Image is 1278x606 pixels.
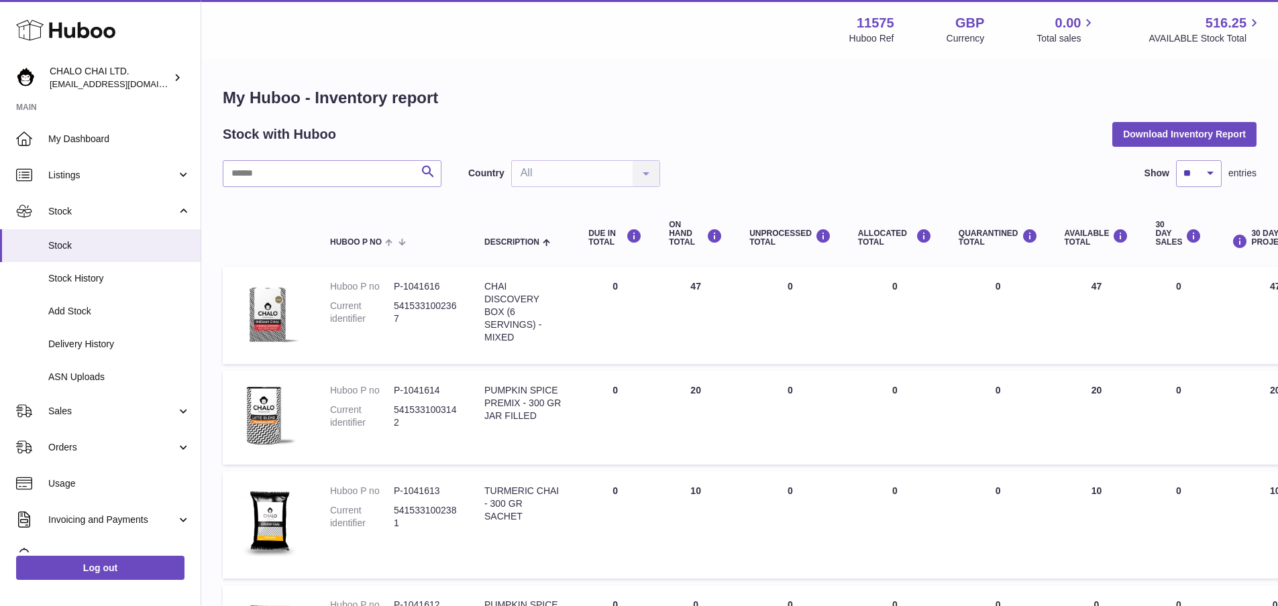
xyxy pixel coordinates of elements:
td: 10 [655,471,736,579]
span: 0 [996,385,1001,396]
td: 20 [655,371,736,465]
td: 0 [1142,371,1215,465]
div: Huboo Ref [849,32,894,45]
div: TURMERIC CHAI - 300 GR SACHET [484,485,562,523]
strong: GBP [955,14,984,32]
div: CHAI DISCOVERY BOX (6 SERVINGS) - MIXED [484,280,562,343]
div: PUMPKIN SPICE PREMIX - 300 GR JAR FILLED [484,384,562,422]
span: Sales [48,405,176,418]
td: 0 [1142,267,1215,364]
button: Download Inventory Report [1112,122,1257,146]
img: product image [236,485,303,562]
span: Usage [48,477,191,490]
span: ASN Uploads [48,371,191,383]
span: Cases [48,550,191,562]
td: 0 [736,371,845,465]
td: 0 [575,267,655,364]
dt: Current identifier [330,504,394,530]
dd: 5415331002381 [394,504,458,530]
span: Huboo P no [330,238,382,247]
span: Total sales [1036,32,1096,45]
h2: Stock with Huboo [223,125,336,143]
img: product image [236,280,303,347]
span: 516.25 [1206,14,1246,32]
div: Currency [947,32,985,45]
td: 20 [1051,371,1142,465]
span: [EMAIL_ADDRESS][DOMAIN_NAME] [50,78,197,89]
td: 0 [1142,471,1215,579]
img: Chalo@chalocompany.com [16,68,36,88]
td: 0 [736,267,845,364]
dt: Huboo P no [330,384,394,397]
span: Stock [48,205,176,218]
span: Stock History [48,272,191,285]
div: UNPROCESSED Total [749,229,831,247]
dt: Huboo P no [330,280,394,293]
dt: Huboo P no [330,485,394,497]
span: My Dashboard [48,133,191,145]
td: 47 [655,267,736,364]
span: Delivery History [48,338,191,351]
span: entries [1228,167,1257,180]
a: 0.00 Total sales [1036,14,1096,45]
h1: My Huboo - Inventory report [223,87,1257,109]
td: 10 [1051,471,1142,579]
dt: Current identifier [330,300,394,325]
dd: P-1041616 [394,280,458,293]
td: 0 [575,471,655,579]
dt: Current identifier [330,404,394,429]
td: 47 [1051,267,1142,364]
span: Listings [48,169,176,182]
dd: 5415331002367 [394,300,458,325]
img: product image [236,384,303,448]
label: Show [1144,167,1169,180]
a: 516.25 AVAILABLE Stock Total [1149,14,1262,45]
dd: 5415331003142 [394,404,458,429]
dd: P-1041613 [394,485,458,497]
td: 0 [575,371,655,465]
span: Invoicing and Payments [48,513,176,526]
span: 0.00 [1055,14,1081,32]
td: 0 [845,267,945,364]
label: Country [468,167,504,180]
span: 0 [996,485,1001,496]
span: Add Stock [48,305,191,318]
div: ON HAND Total [669,221,723,247]
span: Orders [48,441,176,454]
td: 0 [845,471,945,579]
span: 0 [996,281,1001,292]
div: QUARANTINED Total [959,229,1038,247]
span: Description [484,238,539,247]
dd: P-1041614 [394,384,458,397]
a: Log out [16,556,184,580]
div: AVAILABLE Total [1065,229,1129,247]
span: Stock [48,239,191,252]
div: ALLOCATED Total [858,229,932,247]
div: DUE IN TOTAL [588,229,642,247]
td: 0 [736,471,845,579]
div: 30 DAY SALES [1155,221,1202,247]
span: AVAILABLE Stock Total [1149,32,1262,45]
div: CHALO CHAI LTD. [50,65,170,90]
td: 0 [845,371,945,465]
strong: 11575 [857,14,894,32]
